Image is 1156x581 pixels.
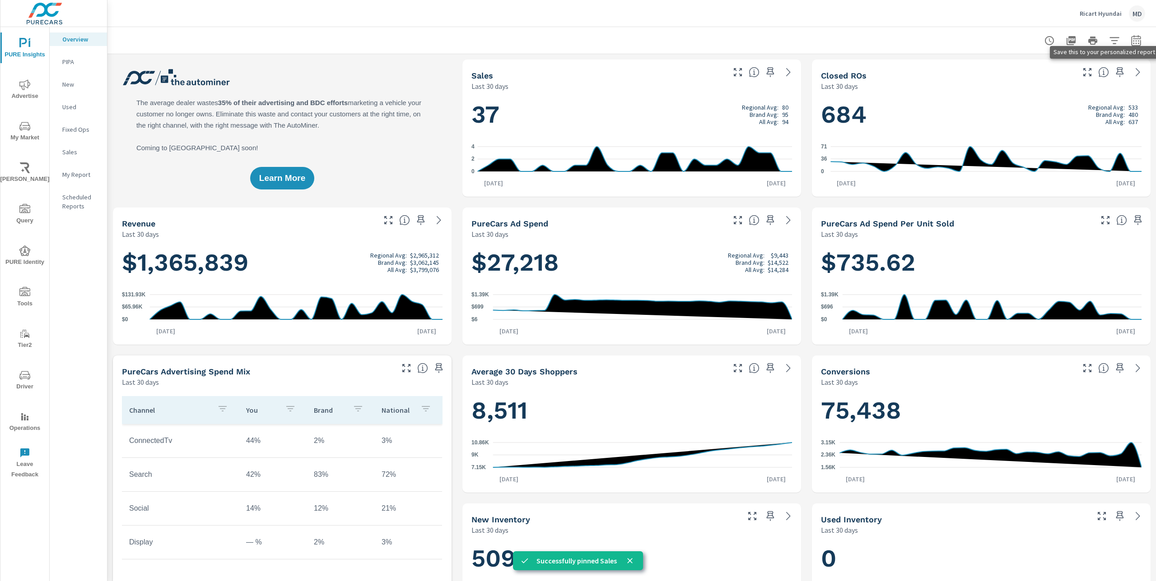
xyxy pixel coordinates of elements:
span: Save this to your personalized report [763,509,778,523]
text: 0 [471,168,475,175]
p: All Avg: [387,266,407,273]
p: Brand [314,406,345,415]
td: — % [239,531,307,553]
p: Last 30 days [471,229,508,240]
td: 3% [374,531,442,553]
h1: 8,511 [471,395,792,426]
a: See more details in report [781,65,796,79]
h5: Closed ROs [821,71,867,80]
button: Make Fullscreen [1080,361,1095,375]
p: You [246,406,278,415]
span: Save this to your personalized report [432,361,446,375]
p: New [62,80,100,89]
a: See more details in report [1131,361,1145,375]
button: close [624,555,636,567]
p: [DATE] [760,179,792,188]
p: Scheduled Reports [62,193,100,211]
p: 637 [1128,118,1138,125]
p: 480 [1128,111,1138,118]
text: $699 [471,304,484,310]
p: [DATE] [843,327,874,336]
p: Last 30 days [821,229,858,240]
text: 2.36K [821,452,835,458]
p: All Avg: [1105,118,1125,125]
text: $1.39K [471,291,489,298]
h5: Revenue [122,219,155,228]
p: Regional Avg: [742,104,778,111]
button: Apply Filters [1105,32,1123,50]
text: 7.15K [471,464,486,470]
text: 9K [471,452,479,458]
p: [DATE] [493,327,525,336]
text: 1.56K [821,464,835,470]
div: Used [50,100,107,114]
p: $14,522 [768,259,788,266]
button: Make Fullscreen [381,213,396,227]
p: [DATE] [760,327,792,336]
td: 72% [374,463,442,486]
p: Last 30 days [122,377,159,387]
p: Overview [62,35,100,44]
h5: Conversions [821,367,870,376]
h1: $27,218 [471,247,792,278]
h1: 509 [471,543,792,574]
h5: Sales [471,71,493,80]
text: 4 [471,143,475,150]
p: 533 [1128,104,1138,111]
div: New [50,78,107,91]
span: Number of vehicles sold by the dealership over the selected date range. [Source: This data is sou... [749,67,760,78]
button: Print Report [1084,32,1102,50]
text: $0 [821,316,827,323]
p: Brand Avg: [1096,111,1125,118]
text: $6 [471,316,478,323]
h1: 75,438 [821,395,1142,426]
p: Ricart Hyundai [1080,9,1122,18]
div: My Report [50,168,107,181]
p: $14,284 [768,266,788,273]
a: See more details in report [781,361,796,375]
td: 2% [307,429,374,452]
a: See more details in report [781,213,796,227]
span: Driver [3,370,47,392]
p: Channel [129,406,210,415]
p: 80 [782,104,788,111]
h5: New Inventory [471,515,530,524]
span: Query [3,204,47,226]
span: PURE Insights [3,38,47,60]
td: 14% [239,497,307,520]
h1: 37 [471,99,792,130]
p: [DATE] [478,179,509,188]
h1: 684 [821,99,1142,130]
p: [DATE] [1110,179,1142,188]
p: Last 30 days [821,377,858,387]
p: Regional Avg: [370,252,407,259]
p: [DATE] [760,475,792,484]
p: [DATE] [839,475,871,484]
text: 71 [821,143,827,150]
h5: PureCars Ad Spend Per Unit Sold [821,219,954,228]
td: ConnectedTv [122,429,239,452]
text: $0 [122,316,128,323]
div: Scheduled Reports [50,190,107,213]
p: Brand Avg: [750,111,778,118]
button: Make Fullscreen [1095,509,1109,523]
span: Learn More [259,174,305,182]
span: Save this to your personalized report [763,213,778,227]
p: 95 [782,111,788,118]
span: Save this to your personalized report [1113,509,1127,523]
p: Last 30 days [471,81,508,92]
text: 10.86K [471,439,489,446]
td: 3% [374,429,442,452]
span: [PERSON_NAME] [3,162,47,184]
div: PIPA [50,55,107,69]
div: nav menu [0,27,49,484]
td: Social [122,497,239,520]
p: [DATE] [1110,327,1142,336]
p: Used [62,102,100,111]
button: Select Date Range [1127,32,1145,50]
span: Total cost of media for all PureCars channels for the selected dealership group over the selected... [749,215,760,226]
span: Tools [3,287,47,309]
p: National [382,406,413,415]
td: 83% [307,463,374,486]
td: 21% [374,497,442,520]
